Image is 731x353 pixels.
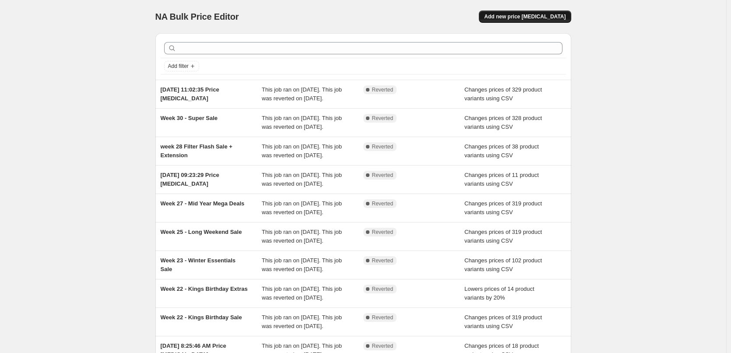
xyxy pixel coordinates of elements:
[161,200,245,207] span: Week 27 - Mid Year Mega Deals
[372,342,394,349] span: Reverted
[161,257,236,272] span: Week 23 - Winter Essentials Sale
[155,12,239,21] span: NA Bulk Price Editor
[464,143,539,159] span: Changes prices of 38 product variants using CSV
[372,314,394,321] span: Reverted
[372,86,394,93] span: Reverted
[161,286,248,292] span: Week 22 - Kings Birthday Extras
[262,229,342,244] span: This job ran on [DATE]. This job was reverted on [DATE].
[262,200,342,215] span: This job ran on [DATE]. This job was reverted on [DATE].
[464,314,542,329] span: Changes prices of 319 product variants using CSV
[262,257,342,272] span: This job ran on [DATE]. This job was reverted on [DATE].
[464,257,542,272] span: Changes prices of 102 product variants using CSV
[262,86,342,102] span: This job ran on [DATE]. This job was reverted on [DATE].
[464,200,542,215] span: Changes prices of 319 product variants using CSV
[372,172,394,179] span: Reverted
[262,314,342,329] span: This job ran on [DATE]. This job was reverted on [DATE].
[161,143,232,159] span: week 28 Filter Flash Sale + Extension
[372,200,394,207] span: Reverted
[464,115,542,130] span: Changes prices of 328 product variants using CSV
[464,286,534,301] span: Lowers prices of 14 product variants by 20%
[161,229,242,235] span: Week 25 - Long Weekend Sale
[164,61,199,71] button: Add filter
[372,115,394,122] span: Reverted
[372,143,394,150] span: Reverted
[168,63,189,70] span: Add filter
[161,314,242,321] span: Week 22 - Kings Birthday Sale
[372,257,394,264] span: Reverted
[479,11,571,23] button: Add new price [MEDICAL_DATA]
[464,229,542,244] span: Changes prices of 319 product variants using CSV
[262,143,342,159] span: This job ran on [DATE]. This job was reverted on [DATE].
[161,172,219,187] span: [DATE] 09:23:29 Price [MEDICAL_DATA]
[464,172,539,187] span: Changes prices of 11 product variants using CSV
[262,172,342,187] span: This job ran on [DATE]. This job was reverted on [DATE].
[372,286,394,293] span: Reverted
[484,13,566,20] span: Add new price [MEDICAL_DATA]
[372,229,394,236] span: Reverted
[161,115,218,121] span: Week 30 - Super Sale
[464,86,542,102] span: Changes prices of 329 product variants using CSV
[161,86,219,102] span: [DATE] 11:02:35 Price [MEDICAL_DATA]
[262,286,342,301] span: This job ran on [DATE]. This job was reverted on [DATE].
[262,115,342,130] span: This job ran on [DATE]. This job was reverted on [DATE].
